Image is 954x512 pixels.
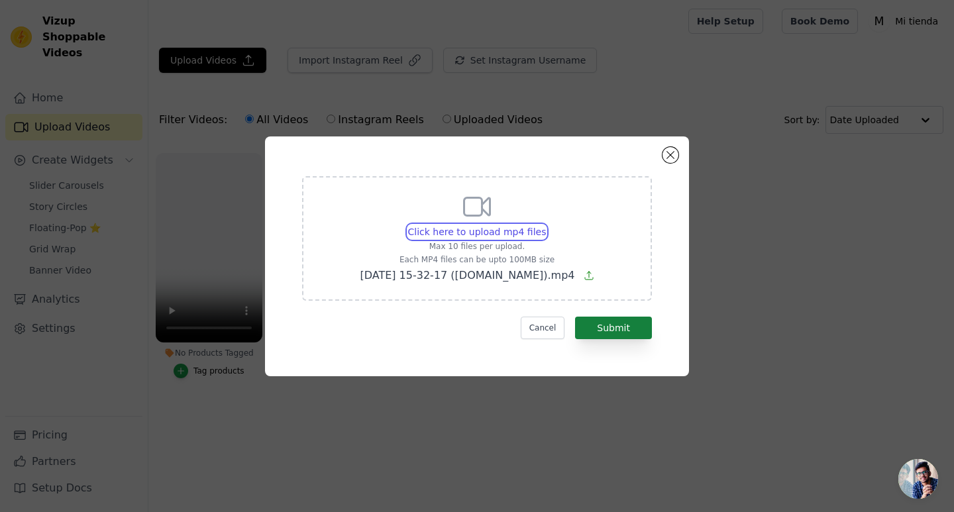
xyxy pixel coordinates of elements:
[408,227,547,237] span: Click here to upload mp4 files
[662,147,678,163] button: Close modal
[898,459,938,499] a: Open chat
[360,269,574,282] span: [DATE] 15-32-17 ([DOMAIN_NAME]).mp4
[575,317,652,339] button: Submit
[360,241,594,252] p: Max 10 files per upload.
[360,254,594,265] p: Each MP4 files can be upto 100MB size
[521,317,565,339] button: Cancel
